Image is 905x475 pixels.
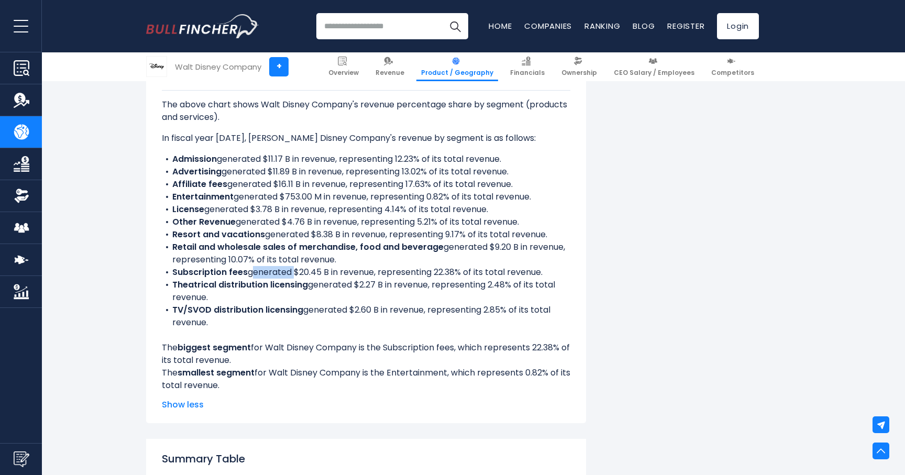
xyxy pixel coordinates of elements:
[416,52,498,81] a: Product / Geography
[172,304,303,316] b: TV/SVOD distribution licensing
[172,241,444,253] b: Retail and wholesale sales of merchandise, food and beverage
[711,69,754,77] span: Competitors
[707,52,759,81] a: Competitors
[162,153,570,165] li: generated $11.17 B in revenue, representing 12.23% of its total revenue.
[162,279,570,304] li: generated $2.27 B in revenue, representing 2.48% of its total revenue.
[172,191,234,203] b: Entertainment
[717,13,759,39] a: Login
[146,14,259,38] img: Bullfincher logo
[162,191,570,203] li: generated $753.00 M in revenue, representing 0.82% of its total revenue.
[162,304,570,329] li: generated $2.60 B in revenue, representing 2.85% of its total revenue.
[146,14,259,38] a: Go to homepage
[172,203,204,215] b: License
[561,69,597,77] span: Ownership
[162,228,570,241] li: generated $8.38 B in revenue, representing 9.17% of its total revenue.
[524,20,572,31] a: Companies
[162,98,570,124] p: The above chart shows Walt Disney Company's revenue percentage share by segment (products and ser...
[371,52,409,81] a: Revenue
[175,61,261,73] div: Walt Disney Company
[14,188,29,204] img: Ownership
[421,69,493,77] span: Product / Geography
[162,216,570,228] li: generated $4.76 B in revenue, representing 5.21% of its total revenue.
[584,20,620,31] a: Ranking
[172,178,227,190] b: Affiliate fees
[162,178,570,191] li: generated $16.11 B in revenue, representing 17.63% of its total revenue.
[609,52,699,81] a: CEO Salary / Employees
[442,13,468,39] button: Search
[510,69,545,77] span: Financials
[324,52,363,81] a: Overview
[172,153,217,165] b: Admission
[162,266,570,279] li: generated $20.45 B in revenue, representing 22.38% of its total revenue.
[162,132,570,145] p: In fiscal year [DATE], [PERSON_NAME] Disney Company's revenue by segment is as follows:
[633,20,655,31] a: Blog
[162,241,570,266] li: generated $9.20 B in revenue, representing 10.07% of its total revenue.
[162,451,570,467] h2: Summary Table
[172,165,222,178] b: Advertising
[178,367,255,379] b: smallest segment
[328,69,359,77] span: Overview
[178,341,251,354] b: biggest segment
[557,52,602,81] a: Ownership
[614,69,694,77] span: CEO Salary / Employees
[269,57,289,76] a: +
[172,279,308,291] b: Theatrical distribution licensing
[172,266,248,278] b: Subscription fees
[505,52,549,81] a: Financials
[172,228,265,240] b: Resort and vacations
[172,216,236,228] b: Other Revenue
[162,90,570,392] div: The for Walt Disney Company is the Subscription fees, which represents 22.38% of its total revenu...
[489,20,512,31] a: Home
[162,203,570,216] li: generated $3.78 B in revenue, representing 4.14% of its total revenue.
[376,69,404,77] span: Revenue
[162,399,570,411] span: Show less
[162,165,570,178] li: generated $11.89 B in revenue, representing 13.02% of its total revenue.
[667,20,704,31] a: Register
[147,57,167,76] img: DIS logo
